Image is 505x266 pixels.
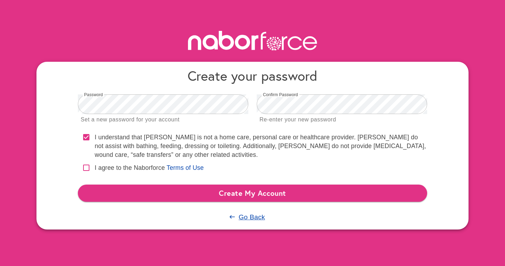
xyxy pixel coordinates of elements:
span: Create My Account [83,187,422,199]
h4: Create your password [78,67,427,84]
div: Re-enter your new password [260,115,336,125]
label: I agree to the Naborforce [95,164,165,172]
a: Terms of Use [167,164,204,171]
div: Set a new password for your account [81,115,180,125]
button: Create My Account [78,185,427,201]
label: I understand that [PERSON_NAME] is not a home care, personal care or healthcare provider. [PERSON... [95,133,427,159]
u: Go Back [238,213,265,221]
